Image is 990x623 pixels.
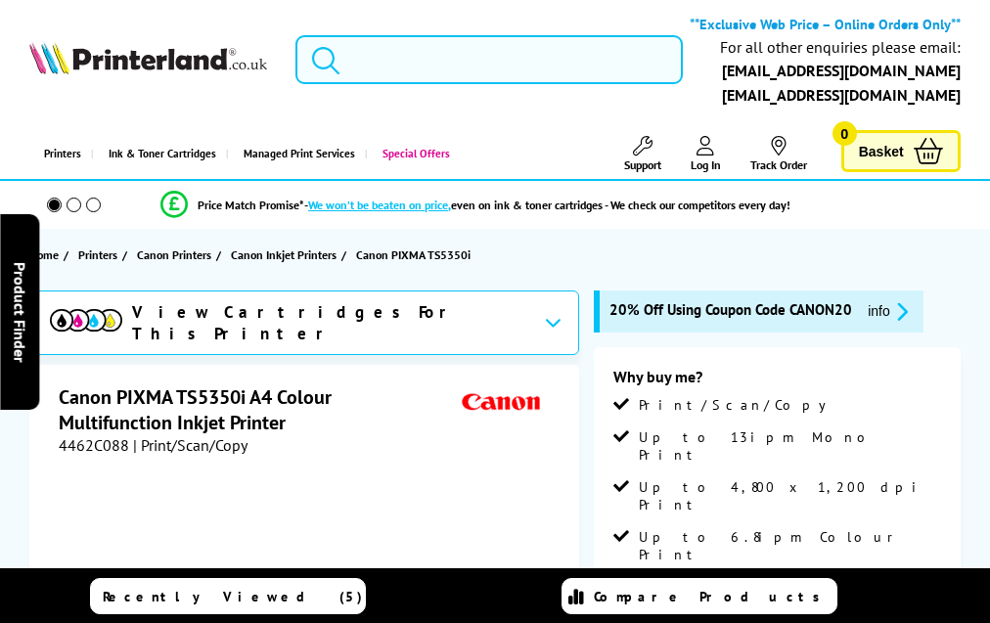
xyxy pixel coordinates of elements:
[562,578,837,614] a: Compare Products
[691,136,721,172] a: Log In
[594,588,831,605] span: Compare Products
[29,41,266,78] a: Printerland Logo
[10,261,29,362] span: Product Finder
[59,435,129,455] span: 4462C088
[624,157,661,172] span: Support
[624,136,661,172] a: Support
[90,578,366,614] a: Recently Viewed (5)
[50,309,122,332] img: View Cartridges
[859,138,904,164] span: Basket
[226,129,365,179] a: Managed Print Services
[639,428,941,464] span: Up to 13ipm Mono Print
[690,15,961,33] b: **Exclusive Web Price – Online Orders Only**
[91,129,226,179] a: Ink & Toner Cartridges
[59,384,457,435] h1: Canon PIXMA TS5350i A4 Colour Multifunction Inkjet Printer
[132,301,528,344] span: View Cartridges For This Printer
[137,245,216,265] a: Canon Printers
[720,38,961,57] div: For all other enquiries please email:
[78,245,122,265] a: Printers
[137,245,211,265] span: Canon Printers
[78,245,117,265] span: Printers
[862,300,914,323] button: promo-description
[841,130,961,172] a: Basket 0
[109,129,216,179] span: Ink & Toner Cartridges
[639,478,941,513] span: Up to 4,800 x 1,200 dpi Print
[231,245,341,265] a: Canon Inkjet Printers
[691,157,721,172] span: Log In
[722,85,961,105] a: [EMAIL_ADDRESS][DOMAIN_NAME]
[29,129,91,179] a: Printers
[750,136,807,172] a: Track Order
[29,245,64,265] a: Home
[29,245,59,265] span: Home
[722,61,961,80] a: [EMAIL_ADDRESS][DOMAIN_NAME]
[308,198,451,212] span: We won’t be beaten on price,
[639,396,840,414] span: Print/Scan/Copy
[304,198,790,212] div: - even on ink & toner cartridges - We check our competitors every day!
[198,198,304,212] span: Price Match Promise*
[10,188,941,222] li: modal_Promise
[29,41,266,74] img: Printerland Logo
[832,121,857,146] span: 0
[457,384,547,421] img: Canon
[609,300,852,323] span: 20% Off Using Coupon Code CANON20
[356,245,475,265] a: Canon PIXMA TS5350i
[639,528,941,563] span: Up to 6.8ipm Colour Print
[103,588,363,605] span: Recently Viewed (5)
[133,435,247,455] span: | Print/Scan/Copy
[365,129,460,179] a: Special Offers
[231,245,337,265] span: Canon Inkjet Printers
[356,245,471,265] span: Canon PIXMA TS5350i
[613,367,941,396] div: Why buy me?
